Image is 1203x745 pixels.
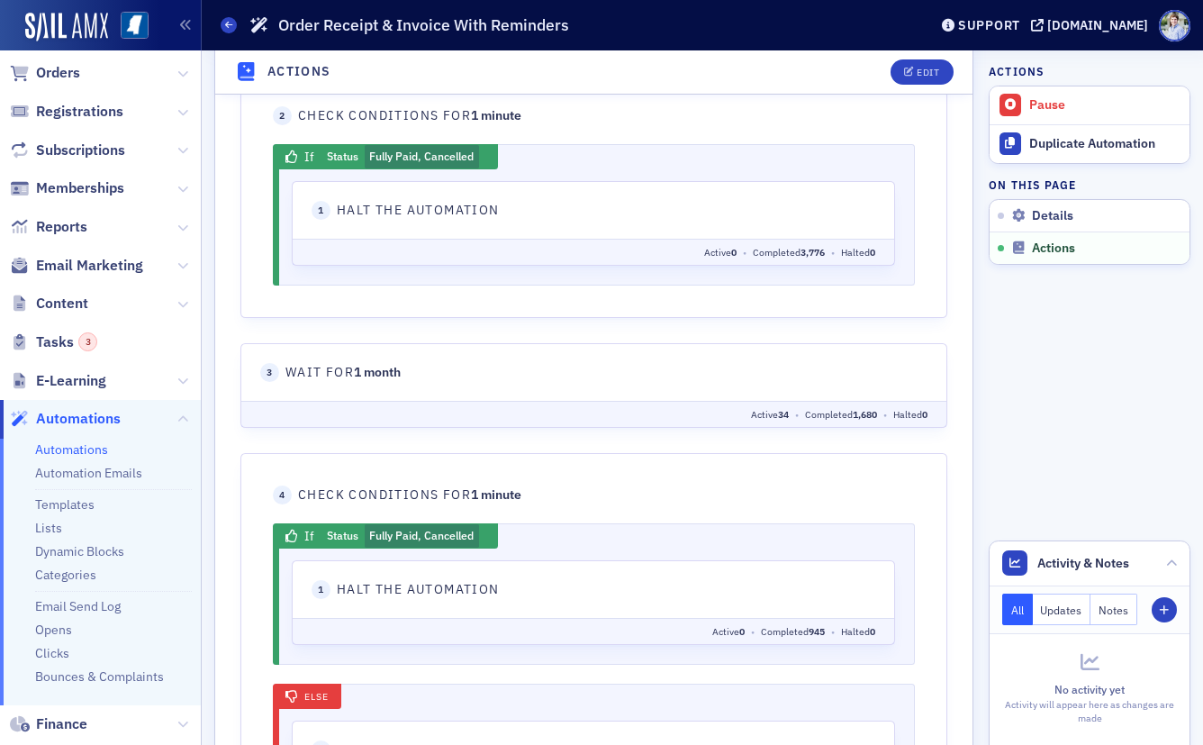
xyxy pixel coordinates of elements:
span: Reports [36,217,87,237]
span: 1 [96,294,115,313]
a: Email Send Log [35,598,121,614]
a: Order Receipt & Invoice [157,77,305,94]
div: Pause [1029,97,1180,114]
div: Support [958,17,1020,33]
a: Automations [10,409,121,429]
span: Completed [590,501,662,513]
span: • [521,339,538,351]
span: Send Email [70,77,305,95]
span: 3 [45,456,64,475]
a: Automations [35,441,108,458]
a: Dynamic Blocks [35,543,124,559]
span: Memberships [36,178,124,198]
span: • [610,339,626,351]
span: Content [36,294,88,313]
a: Email Marketing [10,256,143,276]
span: 0 [524,718,529,731]
a: Tasks3 [10,332,97,352]
span: E-Learning [36,371,106,391]
span: 1 minute [256,200,306,216]
span: Halted [662,122,712,134]
span: 1 minute [256,579,306,595]
a: Memberships [10,178,124,198]
a: Automation Emails [35,465,142,481]
a: Duplicate Automation [990,124,1189,163]
span: Halt the automation [122,294,285,313]
div: 3 [78,332,97,351]
span: Active [489,339,521,351]
span: 0 [516,339,521,351]
span: 4 [58,578,77,597]
span: If [89,620,99,639]
a: Bounces & Complaints [35,668,164,685]
div: Duplicate Automation [1029,136,1180,152]
a: Clicks [35,645,69,661]
span: 1 [45,77,64,95]
button: Notes [1090,594,1137,625]
span: Active [541,122,574,134]
div: [DOMAIN_NAME] [1047,17,1148,33]
span: Registrations [36,102,123,122]
span: 0 [655,718,660,731]
span: Completed [538,339,610,351]
span: Completed [546,718,610,731]
span: Check Conditions For [83,199,306,218]
a: E-Learning [10,371,106,391]
span: Details [1032,208,1073,224]
span: 2 [58,199,77,218]
span: • [662,501,678,513]
a: Subscriptions [10,141,125,160]
span: Halt the automation [122,673,285,692]
span: Completed [590,122,662,134]
span: 1 [96,673,115,692]
h4: Actions [267,63,331,82]
span: 0 [707,501,712,513]
button: All [1002,594,1033,625]
span: Email Marketing [36,256,143,276]
img: SailAMX [121,12,149,40]
span: Halted [610,339,660,351]
span: • [610,718,626,731]
span: Halted [610,718,660,731]
a: Templates [35,496,95,513]
a: Opens [35,622,72,638]
span: Actions [1032,241,1075,257]
span: 5,490 [638,122,662,134]
a: Content [10,294,88,313]
span: Check Conditions For [83,578,306,597]
span: Active [497,718,529,731]
h4: On this page [989,177,1190,193]
span: 0 [568,122,574,134]
div: Activity will appear here as changes are made [1002,698,1177,727]
span: Active [536,501,574,513]
span: Halted [662,501,712,513]
span: Automations [36,409,121,429]
span: 3,776 [585,339,610,351]
a: Lists [35,520,62,536]
button: Edit [891,59,953,85]
a: Orders [10,63,80,83]
span: • [662,122,678,134]
a: Reports [10,217,87,237]
span: Finance [36,714,87,734]
h1: Order Receipt & Invoice With Reminders [278,14,569,36]
span: Profile [1159,10,1190,41]
button: [DOMAIN_NAME] [1031,19,1154,32]
span: Activity & Notes [1037,554,1129,573]
a: Registrations [10,102,123,122]
span: Wait for [70,456,185,475]
a: View Homepage [108,12,149,42]
span: • [574,501,590,513]
div: Edit [917,68,939,77]
img: SailAMX [25,13,108,41]
span: Tasks [36,332,97,352]
span: If [89,241,99,259]
span: 34 [563,501,574,513]
a: Finance [10,714,87,734]
div: No activity yet [1002,681,1177,697]
span: 0 [655,339,660,351]
span: Orders [36,63,80,83]
a: Categories [35,567,96,583]
button: Updates [1033,594,1091,625]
